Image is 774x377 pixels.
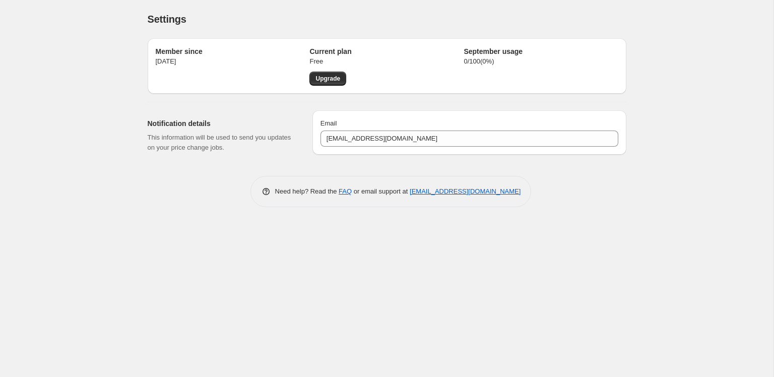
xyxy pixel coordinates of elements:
span: Settings [148,14,186,25]
p: This information will be used to send you updates on your price change jobs. [148,133,296,153]
h2: Notification details [148,118,296,129]
h2: September usage [464,46,618,56]
span: or email support at [352,187,410,195]
h2: Member since [156,46,310,56]
span: Email [320,119,337,127]
a: FAQ [339,187,352,195]
h2: Current plan [309,46,464,56]
p: [DATE] [156,56,310,67]
span: Upgrade [315,75,340,83]
a: Upgrade [309,72,346,86]
p: 0 / 100 ( 0 %) [464,56,618,67]
span: Need help? Read the [275,187,339,195]
p: Free [309,56,464,67]
a: [EMAIL_ADDRESS][DOMAIN_NAME] [410,187,521,195]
